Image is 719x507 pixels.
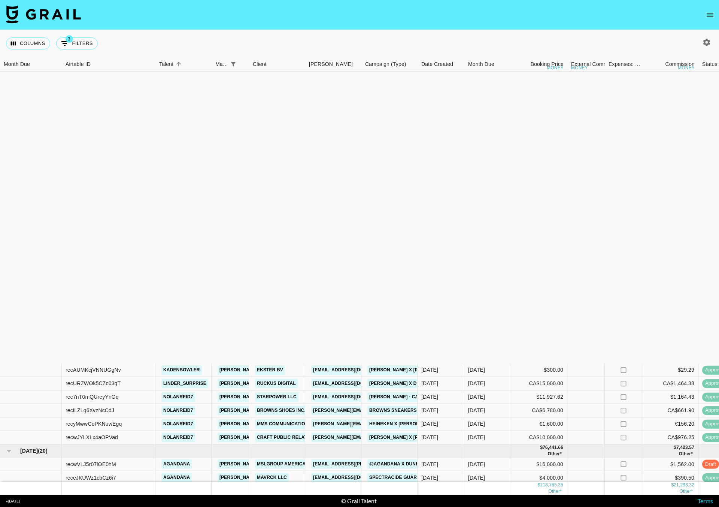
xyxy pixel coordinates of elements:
div: $ [538,482,540,488]
button: hide children [4,446,14,456]
div: Expenses: Remove Commission? [605,57,642,72]
button: Show filters [228,59,239,69]
div: Airtable ID [62,57,155,72]
div: Manager [215,57,228,72]
div: $390.50 [642,471,698,485]
button: Show filters [56,37,98,49]
span: draft [702,461,719,468]
div: receJKUWz1cbCz6i7 [66,474,116,482]
div: v [DATE] [6,499,20,504]
a: [EMAIL_ADDRESS][DOMAIN_NAME] [311,379,395,388]
a: agandana [161,459,192,469]
img: Grail Talent [6,5,81,23]
div: 6/25/2025 [421,474,438,482]
div: CA$15,000.00 [511,377,567,390]
div: $300.00 [511,363,567,377]
div: Jul '25 [468,366,485,374]
a: [PERSON_NAME][EMAIL_ADDRESS][DOMAIN_NAME] [218,459,340,469]
div: 5/11/2025 [421,366,438,374]
a: Starpower LLC [255,392,298,402]
div: CA$661.90 [642,404,698,417]
button: Sort [239,59,249,69]
a: Terms [698,497,713,504]
div: $16,000.00 [511,458,567,471]
a: [EMAIL_ADDRESS][DOMAIN_NAME] [311,365,395,375]
a: kadenbowler [161,365,202,375]
div: 1 active filter [228,59,239,69]
a: MSLGROUP Americas, LLC [255,459,322,469]
div: Jul '25 [468,380,485,387]
a: [PERSON_NAME][EMAIL_ADDRESS][DOMAIN_NAME] [218,433,340,442]
span: € 1,600.00, CA$ 36,797.46 [548,488,562,494]
div: Talent [155,57,212,72]
a: MMS Communications Netherlands BV [255,419,357,429]
div: Commission [665,57,695,72]
a: nolanreid7 [161,392,195,402]
a: [PERSON_NAME][EMAIL_ADDRESS][DOMAIN_NAME] [218,406,340,415]
div: 7/14/2025 [421,434,438,441]
a: nolanreid7 [161,433,195,442]
a: [PERSON_NAME][EMAIL_ADDRESS][DOMAIN_NAME] [311,419,433,429]
a: agandana [161,473,192,482]
a: [PERSON_NAME][EMAIL_ADDRESS][DOMAIN_NAME] [218,365,340,375]
a: [PERSON_NAME][EMAIL_ADDRESS][DOMAIN_NAME] [311,433,433,442]
a: [PERSON_NAME][EMAIL_ADDRESS][DOMAIN_NAME] [218,473,340,482]
div: recwJYLXLx4aOPVad [66,434,118,441]
a: [PERSON_NAME][EMAIL_ADDRESS][DOMAIN_NAME] [311,406,433,415]
div: 7/3/2025 [421,420,438,428]
a: Ekster BV [255,365,285,375]
span: ( 20 ) [38,447,48,455]
span: € 156.20, CA$ 3,590.65 [679,488,693,494]
div: $ [540,444,543,451]
a: Heineken x [PERSON_NAME] [367,419,439,429]
a: Browns Shoes Inc. [255,406,307,415]
div: recwVLJ5r07lOE0hM [66,461,116,468]
div: 7/14/2025 [421,407,438,414]
a: [PERSON_NAME] x DoorDash/Starbucks [367,379,471,388]
div: $1,164.43 [642,390,698,404]
div: Aug '25 [468,474,485,482]
div: 3/14/2025 [421,393,438,401]
a: [PERSON_NAME] x [PERSON_NAME] [367,365,453,375]
div: CA$1,464.38 [642,377,698,390]
div: €1,600.00 [511,417,567,431]
div: CA$976.25 [642,431,698,444]
div: money [547,66,564,70]
div: recyMwwCoPKNuwEgq [66,420,122,428]
a: Craft Public Relations [255,433,320,442]
div: reciLZLq6XvzNcCdJ [66,407,114,414]
button: open drawer [703,7,718,22]
div: rec7nT0mQUreyYnGq [66,393,119,401]
span: CA$ 5,017.46 [547,451,562,456]
div: $ [674,444,676,451]
a: Browns Sneakers x [PERSON_NAME] [367,406,463,415]
a: [PERSON_NAME] x [PERSON_NAME] [367,433,453,442]
span: CA$ 488.13 [679,451,693,456]
div: $29.29 [642,363,698,377]
div: Talent [159,57,173,72]
div: 21,293.32 [674,482,694,488]
a: [PERSON_NAME][EMAIL_ADDRESS][DOMAIN_NAME] [218,392,340,402]
div: money [678,66,695,70]
div: $ [671,482,674,488]
div: Jul '25 [468,434,485,441]
div: Manager [212,57,249,72]
button: Select columns [6,37,50,49]
div: Status [702,57,718,72]
a: [PERSON_NAME] - Captain [PERSON_NAME] [367,392,473,402]
div: Aug '25 [468,461,485,468]
div: Jul '25 [468,393,485,401]
div: Month Due [468,57,494,72]
div: Date Created [421,57,453,72]
span: 3 [66,35,73,43]
div: recAUMKcjVNNUGgNv [66,366,121,374]
div: Client [253,57,267,72]
div: Campaign (Type) [361,57,418,72]
div: 76,441.66 [543,444,563,451]
a: [PERSON_NAME][EMAIL_ADDRESS][DOMAIN_NAME] [218,379,340,388]
div: Campaign (Type) [365,57,406,72]
div: Airtable ID [66,57,91,72]
div: © Grail Talent [341,497,377,505]
div: [PERSON_NAME] [309,57,353,72]
div: money [571,66,588,70]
